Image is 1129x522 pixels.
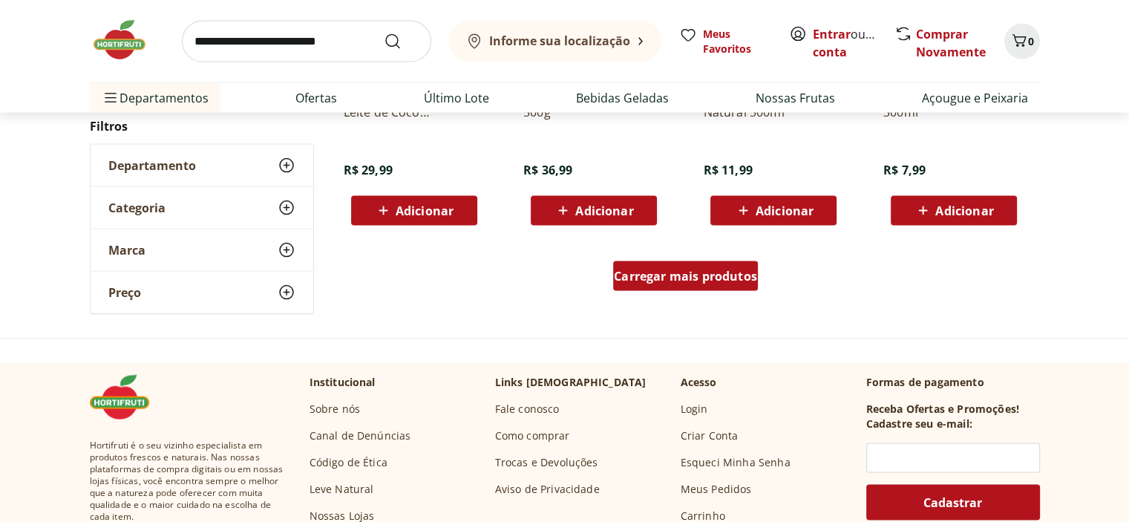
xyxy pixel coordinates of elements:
[351,196,477,226] button: Adicionar
[866,417,972,431] h3: Cadastre seu e-mail:
[681,428,739,443] a: Criar Conta
[923,497,982,509] span: Cadastrar
[91,145,313,186] button: Departamento
[90,375,164,420] img: Hortifruti
[310,482,374,497] a: Leve Natural
[531,196,657,226] button: Adicionar
[384,33,419,50] button: Submit Search
[756,89,835,107] a: Nossas Frutas
[681,402,708,417] a: Login
[91,229,313,271] button: Marca
[679,27,771,56] a: Meus Favoritos
[108,285,141,300] span: Preço
[756,205,814,217] span: Adicionar
[883,162,926,178] span: R$ 7,99
[575,205,633,217] span: Adicionar
[396,205,454,217] span: Adicionar
[108,158,196,173] span: Departamento
[108,243,145,258] span: Marca
[866,375,1040,390] p: Formas de pagamento
[916,26,986,60] a: Comprar Novamente
[681,455,791,470] a: Esqueci Minha Senha
[703,162,752,178] span: R$ 11,99
[495,428,570,443] a: Como comprar
[310,402,360,417] a: Sobre nós
[613,261,758,297] a: Carregar mais produtos
[813,26,851,42] a: Entrar
[424,89,489,107] a: Último Lote
[90,111,314,141] h2: Filtros
[813,26,894,60] a: Criar conta
[449,21,661,62] button: Informe sua localização
[102,80,209,116] span: Departamentos
[344,162,393,178] span: R$ 29,99
[576,89,669,107] a: Bebidas Geladas
[710,196,837,226] button: Adicionar
[891,196,1017,226] button: Adicionar
[681,375,717,390] p: Acesso
[866,402,1019,417] h3: Receba Ofertas e Promoções!
[813,25,879,61] span: ou
[91,272,313,313] button: Preço
[91,187,313,229] button: Categoria
[310,375,376,390] p: Institucional
[866,485,1040,521] button: Cadastrar
[495,402,560,417] a: Fale conosco
[102,80,120,116] button: Menu
[310,428,411,443] a: Canal de Denúncias
[681,482,752,497] a: Meus Pedidos
[935,205,993,217] span: Adicionar
[90,18,164,62] img: Hortifruti
[922,89,1028,107] a: Açougue e Peixaria
[495,482,600,497] a: Aviso de Privacidade
[523,162,572,178] span: R$ 36,99
[495,375,647,390] p: Links [DEMOGRAPHIC_DATA]
[614,270,757,282] span: Carregar mais produtos
[108,200,166,215] span: Categoria
[1004,24,1040,59] button: Carrinho
[495,455,598,470] a: Trocas e Devoluções
[182,21,431,62] input: search
[310,455,387,470] a: Código de Ética
[489,33,630,49] b: Informe sua localização
[295,89,337,107] a: Ofertas
[1028,34,1034,48] span: 0
[703,27,771,56] span: Meus Favoritos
